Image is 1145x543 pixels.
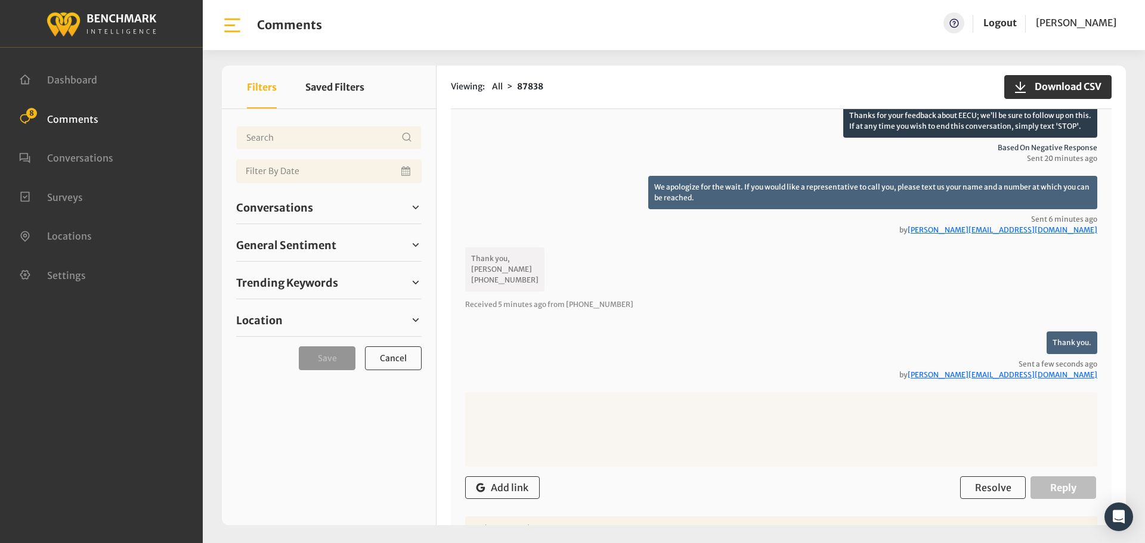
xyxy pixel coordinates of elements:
[47,113,98,125] span: Comments
[1004,75,1112,99] button: Download CSV
[465,476,540,499] button: Add link
[465,225,1097,235] span: by
[365,346,422,370] button: Cancel
[236,126,422,150] input: Username
[19,229,92,241] a: Locations
[236,198,422,216] a: Conversations
[1104,502,1133,531] div: Open Intercom Messenger
[451,80,485,93] span: Viewing:
[975,482,1011,494] span: Resolve
[257,18,322,32] h1: Comments
[465,247,544,291] p: Thank you, [PERSON_NAME] [PHONE_NUMBER]
[19,268,86,280] a: Settings
[498,300,546,309] span: 5 minutes ago
[236,237,336,253] span: General Sentiment
[1076,516,1094,540] div: ▼
[1036,17,1116,29] span: [PERSON_NAME]
[1047,331,1097,354] p: Thank you.
[236,312,283,328] span: Location
[47,74,97,86] span: Dashboard
[236,200,313,216] span: Conversations
[236,236,422,254] a: General Sentiment
[19,190,83,202] a: Surveys
[47,269,86,281] span: Settings
[236,159,422,183] input: Date range input field
[908,370,1097,379] a: [PERSON_NAME][EMAIL_ADDRESS][DOMAIN_NAME]
[399,159,414,183] button: Open Calendar
[465,359,1097,380] span: Sent a few seconds ago
[1028,79,1101,94] span: Download CSV
[843,104,1097,138] p: Thanks for your feedback about EECU; we’ll be sure to follow up on this. If at any time you wish ...
[469,516,1076,540] div: Select a Template
[1036,13,1116,33] a: [PERSON_NAME]
[46,9,157,38] img: benchmark
[960,476,1026,499] button: Resolve
[908,225,1097,234] a: [PERSON_NAME][EMAIL_ADDRESS][DOMAIN_NAME]
[19,151,113,163] a: Conversations
[465,214,1097,235] span: Sent 6 minutes ago
[465,153,1097,164] span: Sent 20 minutes ago
[465,370,1097,380] span: by
[26,108,37,119] span: 8
[19,112,98,124] a: Comments 8
[648,176,1097,209] p: We apologize for the wait. If you would like a representative to call you, please text us your na...
[547,300,633,309] span: from [PHONE_NUMBER]
[305,66,364,108] button: Saved Filters
[222,15,243,36] img: bar
[465,142,1097,153] span: Based on negative response
[47,191,83,203] span: Surveys
[247,66,277,108] button: Filters
[236,275,338,291] span: Trending Keywords
[236,311,422,329] a: Location
[492,81,503,92] span: All
[983,17,1017,29] a: Logout
[465,300,497,309] span: Received
[47,152,113,164] span: Conversations
[517,81,543,92] strong: 87838
[47,230,92,242] span: Locations
[236,274,422,291] a: Trending Keywords
[983,13,1017,33] a: Logout
[19,73,97,85] a: Dashboard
